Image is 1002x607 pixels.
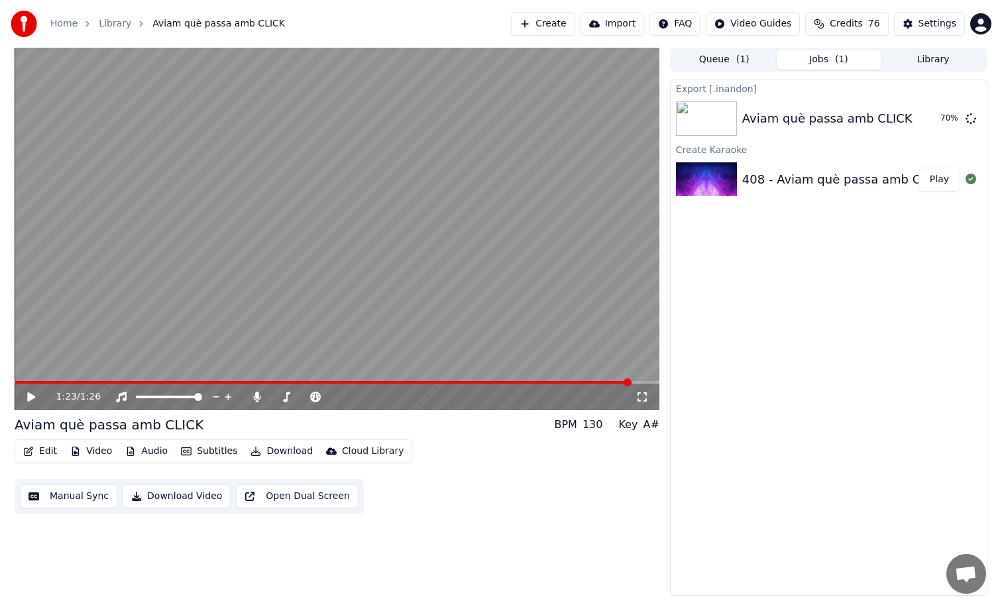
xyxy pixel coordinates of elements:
img: youka [11,11,37,37]
button: Open Dual Screen [236,484,359,508]
div: Export [.inandon] [671,80,987,96]
button: Queue [672,50,777,70]
button: Manual Sync [20,484,117,508]
span: Aviam què passa amb CLICK [152,17,285,30]
nav: breadcrumb [50,17,285,30]
a: Home [50,17,78,30]
div: Key [618,417,638,433]
button: Download [245,442,318,461]
span: ( 1 ) [835,53,848,66]
div: A# [643,417,659,433]
a: Library [99,17,131,30]
button: FAQ [649,12,700,36]
button: Library [881,50,985,70]
button: Credits76 [805,12,888,36]
div: Settings [918,17,956,30]
button: Play [918,168,960,192]
button: Download Video [123,484,231,508]
div: Aviam què passa amb CLICK [15,415,203,434]
button: Video Guides [706,12,800,36]
div: Cloud Library [342,445,404,458]
span: 76 [868,17,880,30]
button: Subtitles [176,442,243,461]
div: Aviam què passa amb CLICK [742,109,913,128]
button: Audio [120,442,173,461]
button: Import [581,12,644,36]
span: Credits [830,17,862,30]
div: Create Karaoke [671,141,987,157]
button: Create [511,12,575,36]
div: 70 % [940,113,960,124]
button: Video [65,442,117,461]
div: Open chat [946,554,986,594]
div: / [56,390,88,404]
span: ( 1 ) [736,53,750,66]
span: 1:26 [80,390,101,404]
div: 130 [583,417,603,433]
button: Edit [18,442,62,461]
button: Jobs [777,50,881,70]
div: BPM [554,417,577,433]
button: Settings [894,12,965,36]
span: 1:23 [56,390,77,404]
